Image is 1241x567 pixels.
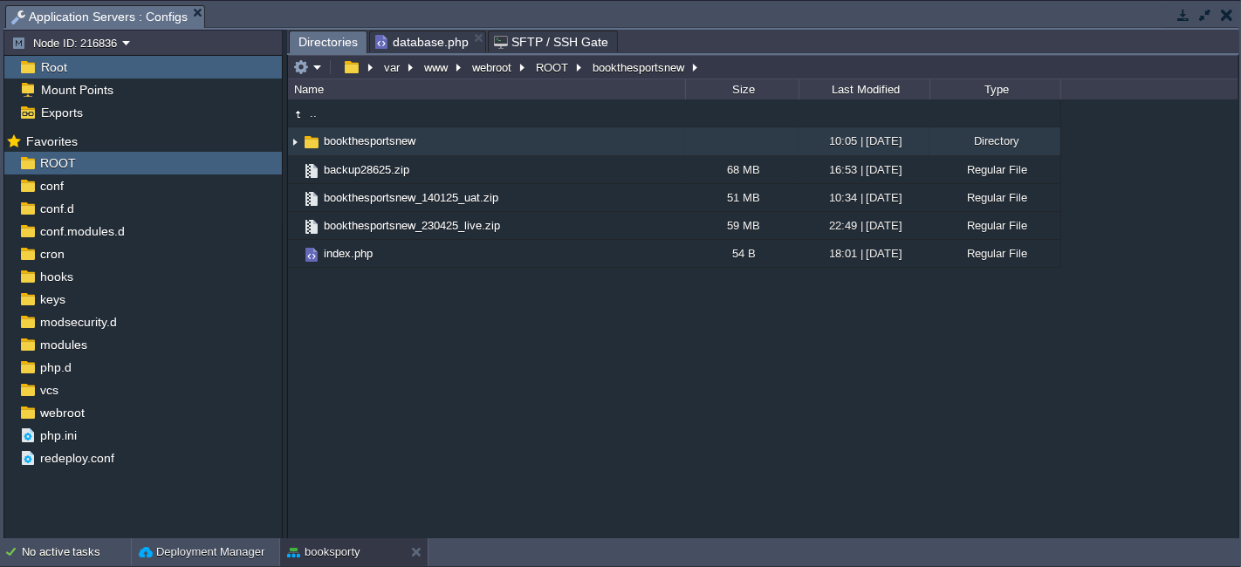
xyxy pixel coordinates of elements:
[302,217,321,236] img: AMDAwAAAACH5BAEAAAAALAAAAAABAAEAAAICRAEAOw==
[11,35,122,51] button: Node ID: 216836
[37,359,74,375] a: php.d
[37,450,117,466] a: redeploy.conf
[799,212,929,239] div: 22:49 | [DATE]
[929,184,1060,211] div: Regular File
[288,212,302,239] img: AMDAwAAAACH5BAEAAAAALAAAAAABAAEAAAICRAEAOw==
[37,314,120,330] a: modsecurity.d
[533,59,573,75] button: ROOT
[23,133,80,149] span: Favorites
[929,212,1060,239] div: Regular File
[37,427,79,443] a: php.ini
[38,105,86,120] a: Exports
[37,246,67,262] a: cron
[929,127,1060,154] div: Directory
[800,79,929,99] div: Last Modified
[685,184,799,211] div: 51 MB
[288,156,302,183] img: AMDAwAAAACH5BAEAAAAALAAAAAABAAEAAAICRAEAOw==
[288,105,307,124] img: AMDAwAAAACH5BAEAAAAALAAAAAABAAEAAAICRAEAOw==
[288,184,302,211] img: AMDAwAAAACH5BAEAAAAALAAAAAABAAEAAAICRAEAOw==
[22,538,131,566] div: No active tasks
[288,240,302,267] img: AMDAwAAAACH5BAEAAAAALAAAAAABAAEAAAICRAEAOw==
[11,6,188,28] span: Application Servers : Configs
[23,134,80,148] a: Favorites
[470,59,516,75] button: webroot
[369,31,486,52] li: /var/www/webroot/ROOT/bookthesportsnew/application/config/database.php
[494,31,608,52] span: SFTP / SSH Gate
[38,59,70,75] a: Root
[590,59,689,75] button: bookthesportsnew
[38,82,116,98] a: Mount Points
[321,133,418,148] a: bookthesportsnew
[37,269,76,284] a: hooks
[37,337,90,352] a: modules
[37,405,87,420] a: webroot
[685,156,799,183] div: 68 MB
[929,156,1060,183] div: Regular File
[302,133,321,152] img: AMDAwAAAACH5BAEAAAAALAAAAAABAAEAAAICRAEAOw==
[422,59,452,75] button: www
[929,240,1060,267] div: Regular File
[288,55,1238,79] input: Click to enter the path
[375,31,469,52] span: database.php
[290,79,685,99] div: Name
[287,543,360,561] button: booksporty
[37,178,66,194] a: conf
[931,79,1060,99] div: Type
[37,223,127,239] a: conf.modules.d
[381,59,404,75] button: var
[298,31,358,53] span: Directories
[685,240,799,267] div: 54 B
[799,184,929,211] div: 10:34 | [DATE]
[321,190,501,205] a: bookthesportsnew_140125_uat.zip
[307,106,319,120] a: ..
[288,128,302,155] img: AMDAwAAAACH5BAEAAAAALAAAAAABAAEAAAICRAEAOw==
[139,543,264,561] button: Deployment Manager
[37,155,79,171] a: ROOT
[37,291,68,307] a: keys
[799,240,929,267] div: 18:01 | [DATE]
[37,382,61,398] a: vcs
[321,162,412,177] a: backup28625.zip
[302,161,321,181] img: AMDAwAAAACH5BAEAAAAALAAAAAABAAEAAAICRAEAOw==
[37,201,77,216] a: conf.d
[302,245,321,264] img: AMDAwAAAACH5BAEAAAAALAAAAAABAAEAAAICRAEAOw==
[799,156,929,183] div: 16:53 | [DATE]
[321,218,503,233] a: bookthesportsnew_230425_live.zip
[799,127,929,154] div: 10:05 | [DATE]
[685,212,799,239] div: 59 MB
[687,79,799,99] div: Size
[302,189,321,208] img: AMDAwAAAACH5BAEAAAAALAAAAAABAAEAAAICRAEAOw==
[321,246,375,261] a: index.php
